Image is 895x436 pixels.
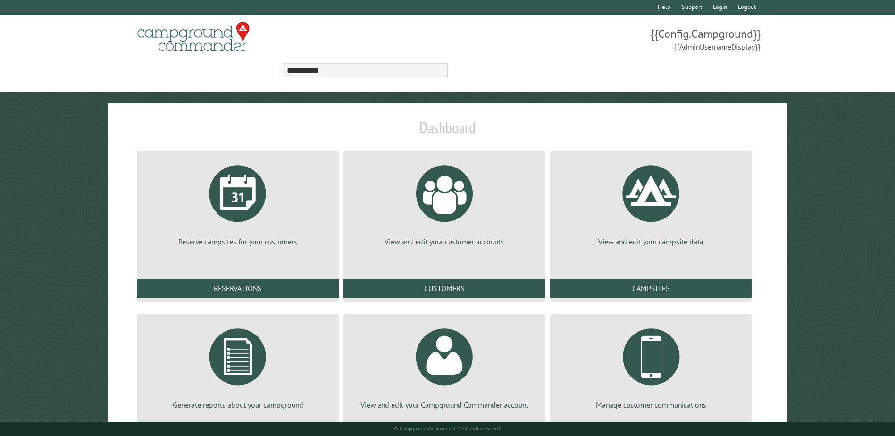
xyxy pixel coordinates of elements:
[355,158,534,247] a: View and edit your customer accounts
[134,118,760,144] h1: Dashboard
[561,321,741,410] a: Manage customer communications
[148,321,327,410] a: Generate reports about your campground
[561,400,741,410] p: Manage customer communications
[137,279,339,298] a: Reservations
[561,158,741,247] a: View and edit your campsite data
[148,400,327,410] p: Generate reports about your campground
[355,321,534,410] a: View and edit your Campground Commander account
[561,236,741,247] p: View and edit your campsite data
[448,26,761,52] span: {{Config.Campground}} {{AdminUsernameDisplay}}
[134,18,252,55] img: Campground Commander
[343,279,545,298] a: Customers
[550,279,752,298] a: Campsites
[355,236,534,247] p: View and edit your customer accounts
[355,400,534,410] p: View and edit your Campground Commander account
[148,158,327,247] a: Reserve campsites for your customers
[148,236,327,247] p: Reserve campsites for your customers
[394,426,501,432] small: © Campground Commander LLC. All rights reserved.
